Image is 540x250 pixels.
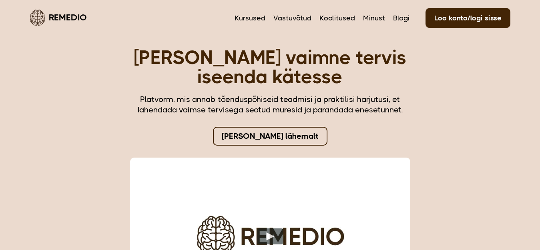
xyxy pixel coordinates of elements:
[130,48,410,86] h1: [PERSON_NAME] vaimne tervis iseenda kätesse
[273,13,311,23] a: Vastuvõtud
[213,127,327,146] a: [PERSON_NAME] lähemalt
[319,13,355,23] a: Koolitused
[393,13,410,23] a: Blogi
[30,8,87,27] a: Remedio
[257,228,283,244] button: Play video
[235,13,265,23] a: Kursused
[363,13,385,23] a: Minust
[30,10,45,26] img: Remedio logo
[130,94,410,115] div: Platvorm, mis annab tõenduspõhiseid teadmisi ja praktilisi harjutusi, et lahendada vaimse tervise...
[426,8,510,28] a: Loo konto/logi sisse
